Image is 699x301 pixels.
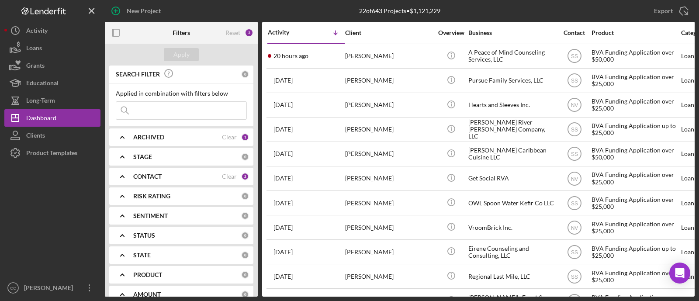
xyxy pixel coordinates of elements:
div: [PERSON_NAME] Caribbean Cuisine LLC [468,142,556,166]
div: [PERSON_NAME] [345,118,433,141]
div: 3 [245,28,253,37]
b: STAGE [133,153,152,160]
div: Activity [26,22,48,42]
div: Business [468,29,556,36]
div: Clear [222,173,237,180]
time: 2025-08-09 17:27 [273,77,293,84]
div: Applied in combination with filters below [116,90,247,97]
div: Overview [435,29,467,36]
button: Clients [4,127,100,144]
div: 2 [241,173,249,180]
div: 0 [241,70,249,78]
div: Pursue Family Services, LLC [468,69,556,92]
b: SEARCH FILTER [116,71,160,78]
div: 0 [241,192,249,200]
div: [PERSON_NAME] River [PERSON_NAME] Company, LLC [468,118,556,141]
div: Hearts and Sleeves Inc. [468,93,556,117]
text: SS [571,78,578,84]
time: 2025-08-04 19:12 [273,200,293,207]
button: Long-Term [4,92,100,109]
text: SS [571,273,578,280]
b: PRODUCT [133,271,162,278]
div: 0 [241,271,249,279]
text: SS [571,200,578,206]
div: BVA Funding Application over $50,000 [592,45,679,68]
div: BVA Funding Application over $25,000 [592,191,679,215]
button: Product Templates [4,144,100,162]
button: Educational [4,74,100,92]
text: NV [571,225,578,231]
div: Contact [558,29,591,36]
b: Filters [173,29,190,36]
button: CC[PERSON_NAME] [4,279,100,297]
text: SS [571,151,578,157]
div: Export [654,2,673,20]
button: Loans [4,39,100,57]
b: RISK RATING [133,193,170,200]
div: [PERSON_NAME] [345,93,433,117]
div: 1 [241,133,249,141]
div: BVA Funding Application over $25,000 [592,93,679,117]
text: SS [571,53,578,59]
div: [PERSON_NAME] [345,69,433,92]
b: ARCHIVED [133,134,164,141]
text: NV [571,176,578,182]
div: 0 [241,251,249,259]
div: [PERSON_NAME] [345,45,433,68]
button: Dashboard [4,109,100,127]
button: Grants [4,57,100,74]
time: 2025-08-08 22:53 [273,101,293,108]
div: Dashboard [26,109,56,129]
div: [PERSON_NAME] [345,240,433,263]
div: [PERSON_NAME] [345,142,433,166]
div: Long-Term [26,92,55,111]
button: Activity [4,22,100,39]
div: [PERSON_NAME] [345,191,433,215]
div: A Peace of Mind Counseling Services, LLC [468,45,556,68]
div: Eirene Counseling and Consulting, LLC [468,240,556,263]
div: OWL Spoon Water Kefir Co LLC [468,191,556,215]
div: BVA Funding Application up to $25,000 [592,118,679,141]
div: BVA Funding Application over $25,000 [592,69,679,92]
div: BVA Funding Application over $25,000 [592,167,679,190]
div: 0 [241,291,249,298]
b: AMOUNT [133,291,161,298]
div: BVA Funding Application over $25,000 [592,216,679,239]
div: 0 [241,232,249,239]
div: Clear [222,134,237,141]
button: Apply [164,48,199,61]
text: CC [10,286,16,291]
b: STATE [133,252,151,259]
div: Reset [225,29,240,36]
div: VroomBrick Inc. [468,216,556,239]
div: BVA Funding Application over $25,000 [592,265,679,288]
div: New Project [127,2,161,20]
div: [PERSON_NAME] [22,279,79,299]
div: Activity [268,29,306,36]
div: Client [345,29,433,36]
div: [PERSON_NAME] [345,265,433,288]
div: Educational [26,74,59,94]
div: Product [592,29,679,36]
text: SS [571,249,578,255]
div: Regional Last Mile, LLC [468,265,556,288]
div: [PERSON_NAME] [345,167,433,190]
time: 2025-07-31 15:13 [273,224,293,231]
div: Product Templates [26,144,77,164]
time: 2025-08-07 18:18 [273,126,293,133]
div: Open Intercom Messenger [669,263,690,284]
button: New Project [105,2,170,20]
div: 0 [241,212,249,220]
div: BVA Funding Application over $50,000 [592,142,679,166]
b: STATUS [133,232,155,239]
time: 2025-08-04 20:20 [273,175,293,182]
div: Loans [26,39,42,59]
div: Apply [173,48,190,61]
